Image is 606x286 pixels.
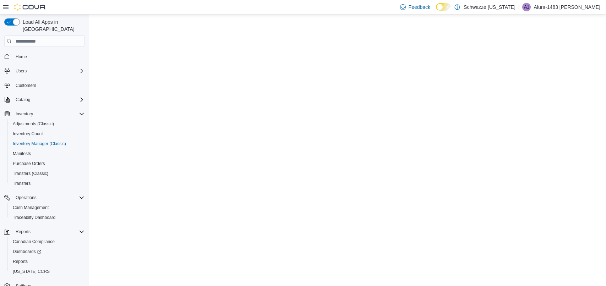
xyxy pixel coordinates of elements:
[10,169,84,178] span: Transfers (Classic)
[10,130,84,138] span: Inventory Count
[13,269,50,274] span: [US_STATE] CCRS
[7,169,87,178] button: Transfers (Classic)
[13,227,84,236] span: Reports
[7,213,87,222] button: Traceabilty Dashboard
[7,257,87,266] button: Reports
[13,227,33,236] button: Reports
[13,131,43,137] span: Inventory Count
[13,215,55,220] span: Traceabilty Dashboard
[13,151,31,156] span: Manifests
[10,213,84,222] span: Traceabilty Dashboard
[10,237,84,246] span: Canadian Compliance
[10,169,51,178] a: Transfers (Classic)
[10,267,53,276] a: [US_STATE] CCRS
[464,3,515,11] p: Schwazze [US_STATE]
[7,203,87,213] button: Cash Management
[1,51,87,61] button: Home
[13,259,28,264] span: Reports
[7,159,87,169] button: Purchase Orders
[10,149,84,158] span: Manifests
[1,193,87,203] button: Operations
[7,266,87,276] button: [US_STATE] CCRS
[16,195,37,200] span: Operations
[10,139,69,148] a: Inventory Manager (Classic)
[7,247,87,257] a: Dashboards
[7,119,87,129] button: Adjustments (Classic)
[10,267,84,276] span: Washington CCRS
[7,178,87,188] button: Transfers
[20,18,84,33] span: Load All Apps in [GEOGRAPHIC_DATA]
[13,110,36,118] button: Inventory
[534,3,600,11] p: Alura-1483 [PERSON_NAME]
[13,52,84,61] span: Home
[13,53,30,61] a: Home
[10,179,84,188] span: Transfers
[1,227,87,237] button: Reports
[522,3,531,11] div: Alura-1483 Montano-Saiz
[13,181,31,186] span: Transfers
[13,95,84,104] span: Catalog
[13,141,66,147] span: Inventory Manager (Classic)
[16,111,33,117] span: Inventory
[13,193,84,202] span: Operations
[409,4,430,11] span: Feedback
[10,213,58,222] a: Traceabilty Dashboard
[13,110,84,118] span: Inventory
[13,81,84,90] span: Customers
[13,67,84,75] span: Users
[14,4,46,11] img: Cova
[10,247,44,256] a: Dashboards
[16,54,27,60] span: Home
[13,171,48,176] span: Transfers (Classic)
[436,3,451,11] input: Dark Mode
[10,257,31,266] a: Reports
[10,203,84,212] span: Cash Management
[13,67,29,75] button: Users
[10,159,84,168] span: Purchase Orders
[13,239,55,244] span: Canadian Compliance
[16,97,30,103] span: Catalog
[10,179,33,188] a: Transfers
[7,139,87,149] button: Inventory Manager (Classic)
[10,203,51,212] a: Cash Management
[10,149,34,158] a: Manifests
[7,237,87,247] button: Canadian Compliance
[13,205,49,210] span: Cash Management
[1,80,87,90] button: Customers
[7,129,87,139] button: Inventory Count
[10,139,84,148] span: Inventory Manager (Classic)
[10,159,48,168] a: Purchase Orders
[10,130,46,138] a: Inventory Count
[10,257,84,266] span: Reports
[10,237,58,246] a: Canadian Compliance
[16,83,36,88] span: Customers
[13,95,33,104] button: Catalog
[10,120,84,128] span: Adjustments (Classic)
[13,249,41,254] span: Dashboards
[13,193,39,202] button: Operations
[10,247,84,256] span: Dashboards
[13,81,39,90] a: Customers
[1,66,87,76] button: Users
[13,121,54,127] span: Adjustments (Classic)
[13,161,45,166] span: Purchase Orders
[518,3,520,11] p: |
[16,68,27,74] span: Users
[1,95,87,105] button: Catalog
[1,109,87,119] button: Inventory
[7,149,87,159] button: Manifests
[10,120,57,128] a: Adjustments (Classic)
[524,3,529,11] span: A1
[16,229,31,235] span: Reports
